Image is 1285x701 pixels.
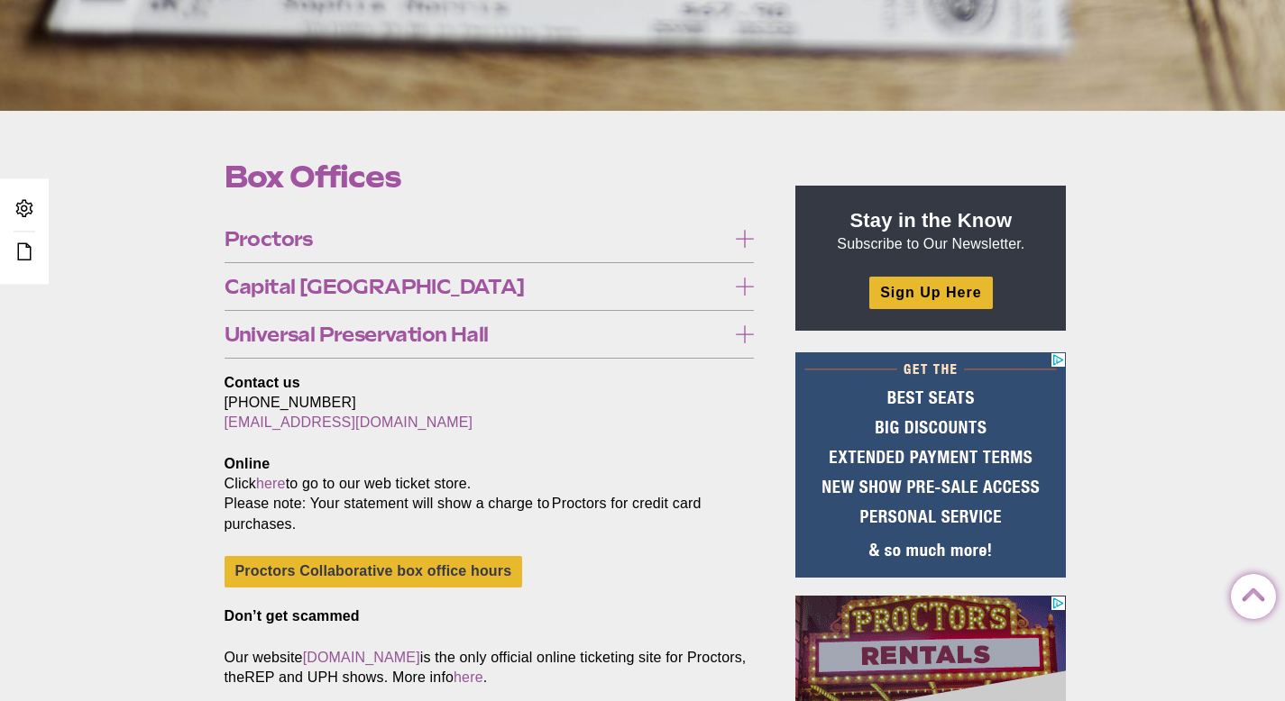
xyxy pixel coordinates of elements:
span: Proctors [225,229,727,249]
strong: Don’t get scammed [225,608,360,624]
p: Our website is the only official online ticketing site for Proctors, theREP and UPH shows. More i... [225,648,755,687]
a: Edit this Post/Page [9,236,40,269]
a: [EMAIL_ADDRESS][DOMAIN_NAME] [225,414,473,430]
a: here [454,669,483,685]
a: Proctors Collaborative box office hours [225,556,523,587]
h1: Box Offices [225,159,755,194]
a: Sign Up Here [869,277,992,308]
p: Click to go to our web ticket store. Please note: Your statement will show a charge to Proctors f... [225,454,755,533]
iframe: Advertisement [795,352,1066,578]
span: Universal Preservation Hall [225,324,727,344]
strong: Stay in the Know [850,209,1013,232]
a: Back to Top [1231,575,1267,611]
a: here [256,476,286,491]
a: [DOMAIN_NAME] [303,650,420,665]
strong: Contact us [225,375,300,390]
a: Admin Area [9,193,40,226]
strong: Online [225,456,271,471]
p: Subscribe to Our Newsletter. [817,207,1044,254]
span: Capital [GEOGRAPHIC_DATA] [225,277,727,296]
p: [PHONE_NUMBER] [225,373,755,432]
